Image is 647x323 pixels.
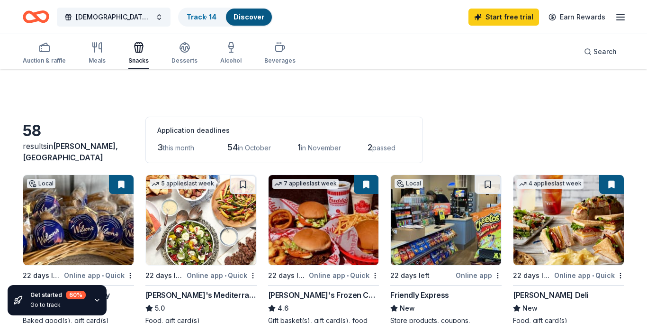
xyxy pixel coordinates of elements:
[30,301,86,309] div: Go to track
[145,270,185,281] div: 22 days left
[220,38,242,69] button: Alcohol
[171,38,198,69] button: Desserts
[89,38,106,69] button: Meals
[128,38,149,69] button: Snacks
[66,291,86,299] div: 60 %
[23,6,49,28] a: Home
[102,272,104,279] span: •
[468,9,539,26] a: Start free trial
[23,38,66,69] button: Auction & raffle
[513,289,588,301] div: [PERSON_NAME] Deli
[157,125,411,136] div: Application deadlines
[347,272,349,279] span: •
[57,8,171,27] button: [DEMOGRAPHIC_DATA][GEOGRAPHIC_DATA] Annual Joy Night
[301,144,341,152] span: in November
[23,140,134,163] div: results
[23,121,134,140] div: 58
[146,175,256,265] img: Image for Taziki's Mediterranean Cafe
[128,57,149,65] div: Snacks
[269,175,379,265] img: Image for Freddy's Frozen Custard & Steakburgers
[23,141,118,162] span: in
[150,179,216,189] div: 5 applies last week
[513,270,552,281] div: 22 days left
[163,144,194,152] span: this month
[297,142,301,152] span: 1
[372,144,395,152] span: passed
[272,179,339,189] div: 7 applies last week
[187,269,257,281] div: Online app Quick
[171,57,198,65] div: Desserts
[400,303,415,314] span: New
[543,9,611,26] a: Earn Rewards
[157,142,163,152] span: 3
[225,272,226,279] span: •
[593,46,617,57] span: Search
[23,141,118,162] span: [PERSON_NAME], [GEOGRAPHIC_DATA]
[64,269,134,281] div: Online app Quick
[395,179,423,188] div: Local
[264,38,296,69] button: Beverages
[89,57,106,65] div: Meals
[576,42,624,61] button: Search
[368,142,372,152] span: 2
[554,269,624,281] div: Online app Quick
[592,272,594,279] span: •
[268,289,379,301] div: [PERSON_NAME]'s Frozen Custard & Steakburgers
[278,303,288,314] span: 4.6
[234,13,264,21] a: Discover
[268,270,307,281] div: 22 days left
[391,175,501,265] img: Image for Friendly Express
[456,269,502,281] div: Online app
[30,291,86,299] div: Get started
[522,303,538,314] span: New
[227,142,238,152] span: 54
[264,57,296,65] div: Beverages
[23,175,134,265] img: Image for Wilson's Bakery
[513,175,624,265] img: Image for McAlister's Deli
[178,8,273,27] button: Track· 14Discover
[390,289,449,301] div: Friendly Express
[390,270,430,281] div: 22 days left
[27,179,55,188] div: Local
[517,179,584,189] div: 4 applies last week
[187,13,216,21] a: Track· 14
[76,11,152,23] span: [DEMOGRAPHIC_DATA][GEOGRAPHIC_DATA] Annual Joy Night
[145,289,257,301] div: [PERSON_NAME]'s Mediterranean Cafe
[23,57,66,65] div: Auction & raffle
[23,270,62,281] div: 22 days left
[238,144,271,152] span: in October
[309,269,379,281] div: Online app Quick
[220,57,242,65] div: Alcohol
